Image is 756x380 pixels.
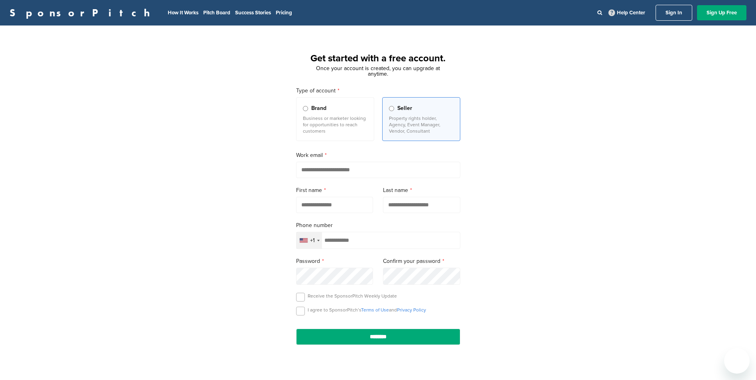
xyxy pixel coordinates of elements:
[361,307,389,313] a: Terms of Use
[389,106,394,111] input: Seller Property rights holder, Agency, Event Manager, Vendor, Consultant
[308,307,426,313] p: I agree to SponsorPitch’s and
[303,106,308,111] input: Brand Business or marketer looking for opportunities to reach customers
[397,104,412,113] span: Seller
[383,257,460,266] label: Confirm your password
[389,115,454,134] p: Property rights holder, Agency, Event Manager, Vendor, Consultant
[310,238,315,243] div: +1
[724,348,750,374] iframe: Button to launch messaging window
[287,51,470,66] h1: Get started with a free account.
[296,186,373,195] label: First name
[308,293,397,299] p: Receive the SponsorPitch Weekly Update
[296,86,460,95] label: Type of account
[607,8,647,18] a: Help Center
[276,10,292,16] a: Pricing
[311,104,326,113] span: Brand
[316,65,440,77] span: Once your account is created, you can upgrade at anytime.
[296,151,460,160] label: Work email
[383,186,460,195] label: Last name
[697,5,746,20] a: Sign Up Free
[296,221,460,230] label: Phone number
[203,10,230,16] a: Pitch Board
[656,5,692,21] a: Sign In
[235,10,271,16] a: Success Stories
[297,232,322,249] div: Selected country
[296,257,373,266] label: Password
[10,8,155,18] a: SponsorPitch
[168,10,198,16] a: How It Works
[303,115,367,134] p: Business or marketer looking for opportunities to reach customers
[397,307,426,313] a: Privacy Policy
